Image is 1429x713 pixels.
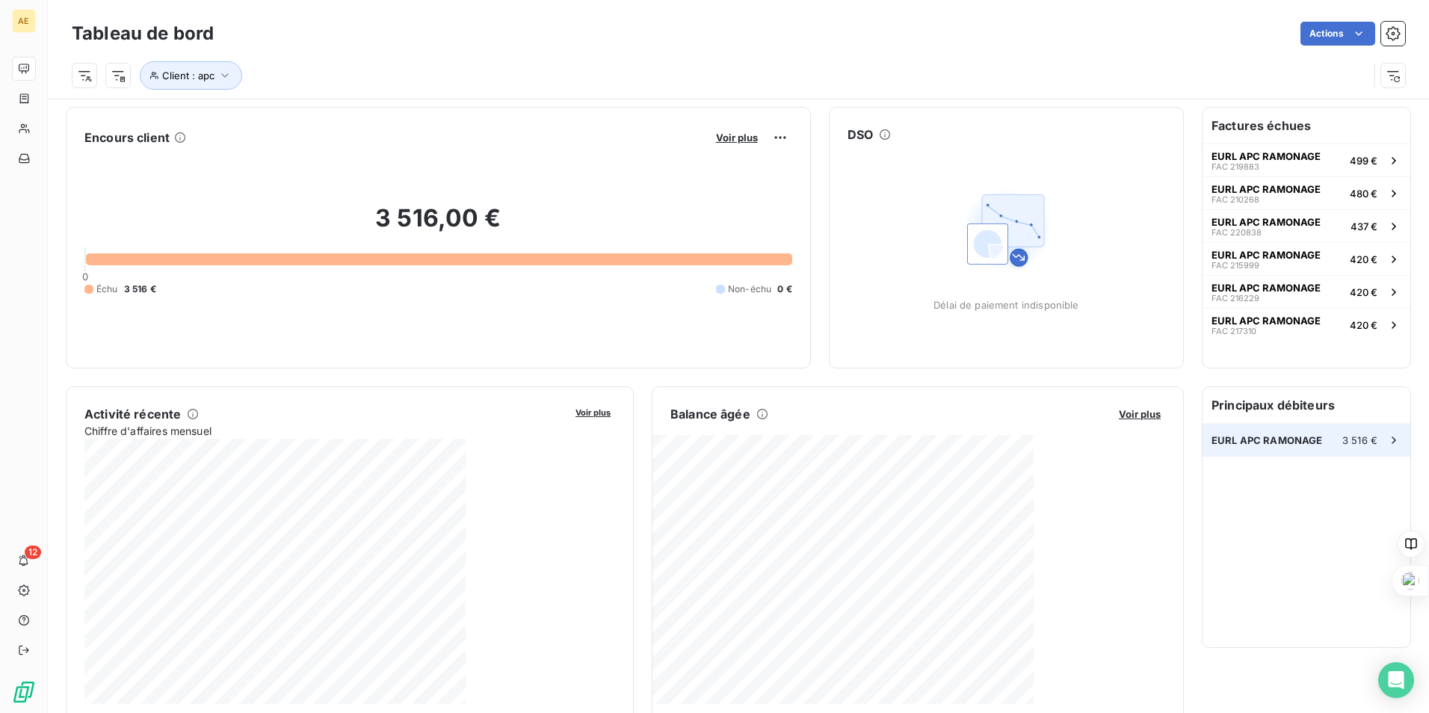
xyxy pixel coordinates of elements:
button: EURL APC RAMONAGEFAC 210268480 € [1203,176,1410,209]
h6: Balance âgée [670,405,750,423]
span: EURL APC RAMONAGE [1212,216,1321,228]
span: 420 € [1350,319,1377,331]
div: Open Intercom Messenger [1378,662,1414,698]
span: FAC 220838 [1212,228,1262,237]
span: 12 [25,546,41,559]
img: Empty state [958,182,1054,278]
span: 420 € [1350,286,1377,298]
div: AE [12,9,36,33]
span: FAC 219883 [1212,162,1259,171]
span: 499 € [1350,155,1377,167]
span: EURL APC RAMONAGE [1212,282,1321,294]
span: EURL APC RAMONAGE [1212,183,1321,195]
span: FAC 215999 [1212,261,1259,270]
span: Non-échu [728,283,771,296]
span: EURL APC RAMONAGE [1212,249,1321,261]
button: Voir plus [1114,407,1165,421]
h6: Encours client [84,129,170,146]
span: Voir plus [575,407,611,418]
span: EURL APC RAMONAGE [1212,434,1323,446]
h6: Principaux débiteurs [1203,387,1410,423]
span: 0 € [777,283,791,296]
button: EURL APC RAMONAGEFAC 216229420 € [1203,275,1410,308]
span: 437 € [1351,220,1377,232]
h6: DSO [848,126,873,143]
span: Client : apc [162,70,214,81]
span: EURL APC RAMONAGE [1212,315,1321,327]
button: Voir plus [712,131,762,144]
span: Échu [96,283,118,296]
span: FAC 210268 [1212,195,1259,204]
span: 420 € [1350,253,1377,265]
span: 0 [82,271,88,283]
button: EURL APC RAMONAGEFAC 219883499 € [1203,143,1410,176]
button: EURL APC RAMONAGEFAC 215999420 € [1203,242,1410,275]
img: Logo LeanPay [12,680,36,704]
button: EURL APC RAMONAGEFAC 220838437 € [1203,209,1410,242]
button: Voir plus [571,405,615,419]
span: 3 516 € [1342,434,1377,446]
span: FAC 216229 [1212,294,1259,303]
button: Actions [1300,22,1375,46]
h6: Activité récente [84,405,181,423]
span: EURL APC RAMONAGE [1212,150,1321,162]
span: Délai de paiement indisponible [933,299,1079,311]
span: FAC 217310 [1212,327,1256,336]
span: 480 € [1350,188,1377,200]
span: Voir plus [716,132,758,143]
h3: Tableau de bord [72,20,214,47]
h6: Factures échues [1203,108,1410,143]
span: Chiffre d'affaires mensuel [84,423,565,439]
button: Client : apc [140,61,242,90]
h2: 3 516,00 € [84,203,792,248]
span: 3 516 € [124,283,156,296]
span: Voir plus [1119,408,1161,420]
button: EURL APC RAMONAGEFAC 217310420 € [1203,308,1410,341]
